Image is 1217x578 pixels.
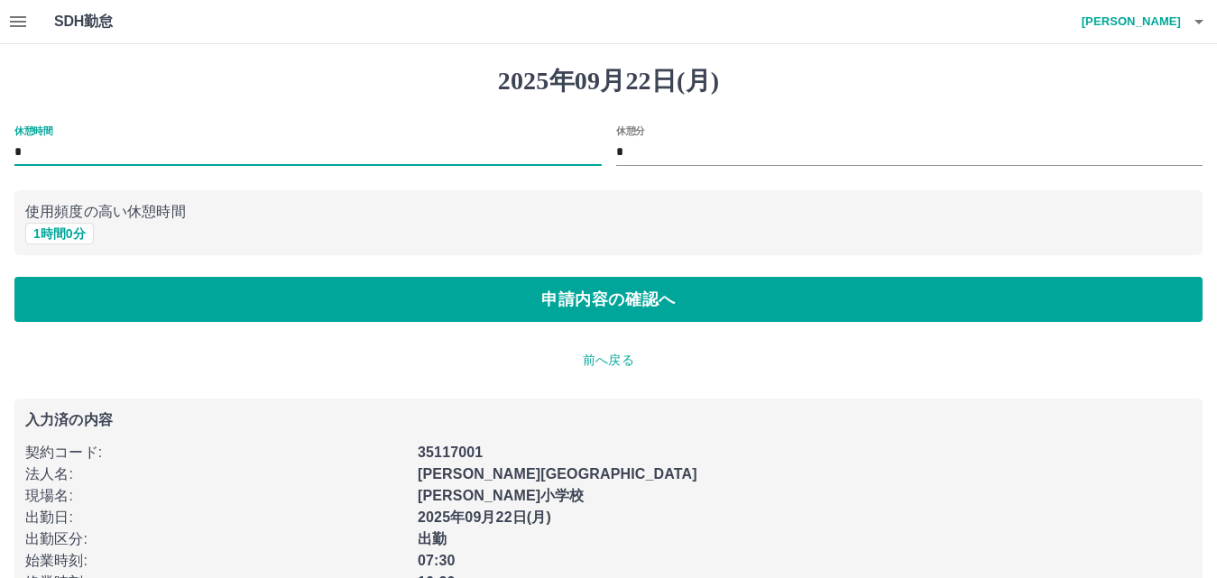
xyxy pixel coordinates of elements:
[418,553,456,568] b: 07:30
[25,413,1192,427] p: 入力済の内容
[25,507,407,528] p: 出勤日 :
[418,466,697,482] b: [PERSON_NAME][GEOGRAPHIC_DATA]
[14,351,1203,370] p: 前へ戻る
[25,463,407,485] p: 法人名 :
[25,528,407,550] p: 出勤区分 :
[25,485,407,507] p: 現場名 :
[14,124,52,137] label: 休憩時間
[25,201,1192,223] p: 使用頻度の高い休憩時間
[14,277,1203,322] button: 申請内容の確認へ
[14,66,1203,96] h1: 2025年09月22日(月)
[418,488,585,503] b: [PERSON_NAME]小学校
[418,509,551,525] b: 2025年09月22日(月)
[25,550,407,572] p: 始業時刻 :
[25,223,94,244] button: 1時間0分
[418,531,447,546] b: 出勤
[25,442,407,463] p: 契約コード :
[616,124,645,137] label: 休憩分
[418,445,483,460] b: 35117001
